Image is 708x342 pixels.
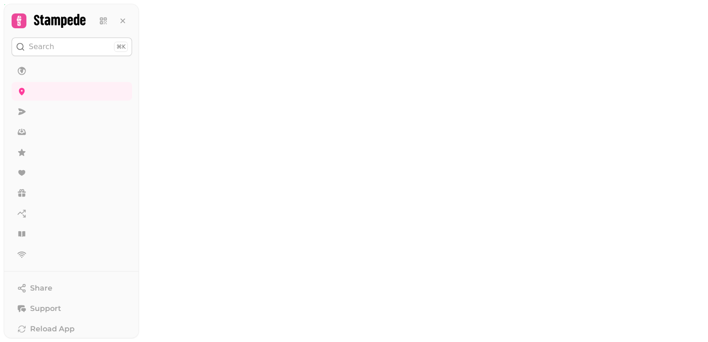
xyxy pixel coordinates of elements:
div: ⌘K [114,42,128,52]
button: Support [12,299,132,318]
span: Support [30,303,61,314]
span: Reload App [30,323,75,335]
p: Search [29,41,54,52]
span: Share [30,283,52,294]
button: Reload App [12,320,132,338]
button: Share [12,279,132,298]
button: Search⌘K [12,38,132,56]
